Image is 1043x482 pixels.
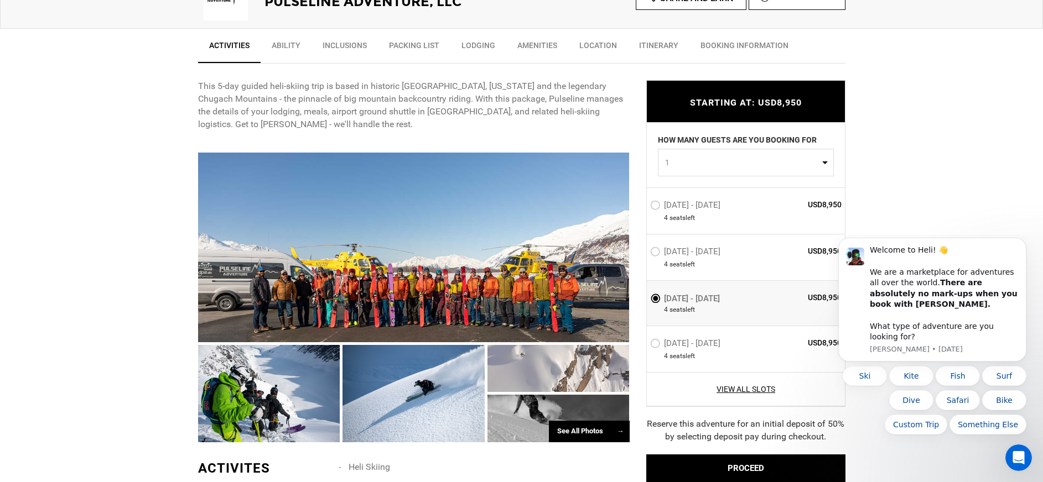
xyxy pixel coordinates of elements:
[628,34,689,62] a: Itinerary
[646,454,845,482] button: PROCEED
[617,427,624,435] span: →
[670,352,695,361] span: seat left
[682,305,686,315] span: s
[822,235,1043,476] iframe: Intercom notifications message
[690,97,802,108] span: STARTING AT: USD8,950
[450,34,506,62] a: Lodging
[664,352,668,361] span: 4
[689,34,800,62] a: BOOKING INFORMATION
[762,245,842,256] span: USD8,950
[670,305,695,315] span: seat left
[312,34,378,62] a: Inclusions
[664,259,668,269] span: 4
[549,421,630,442] div: See All Photos
[658,148,834,176] button: 1
[650,200,723,213] label: [DATE] - [DATE]
[646,418,845,443] div: Reserve this adventure for an initial deposit of 50% by selecting deposit pay during checkout.
[198,80,630,130] p: This 5-day guided heli-skiing trip is based in historic [GEOGRAPHIC_DATA], [US_STATE] and the leg...
[261,34,312,62] a: Ability
[568,34,628,62] a: Location
[378,34,450,62] a: Packing List
[762,292,842,303] span: USD8,950
[665,156,819,167] span: 1
[762,337,842,348] span: USD8,950
[762,198,842,209] span: USD8,950
[650,292,723,305] label: [DATE] - [DATE]
[658,134,817,148] label: HOW MANY GUESTS ARE YOU BOOKING FOR
[198,459,331,478] div: ACTIVITES
[682,213,686,222] span: s
[682,352,686,361] span: s
[349,462,390,472] span: Heli Skiing
[198,34,261,63] a: Activities
[1005,444,1032,471] iframe: Intercom live chat
[664,305,668,315] span: 4
[682,259,686,269] span: s
[506,34,568,62] a: Amenities
[670,213,695,222] span: seat left
[650,246,723,259] label: [DATE] - [DATE]
[650,338,723,352] label: [DATE] - [DATE]
[664,213,668,222] span: 4
[650,384,842,395] a: View All Slots
[670,259,695,269] span: seat left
